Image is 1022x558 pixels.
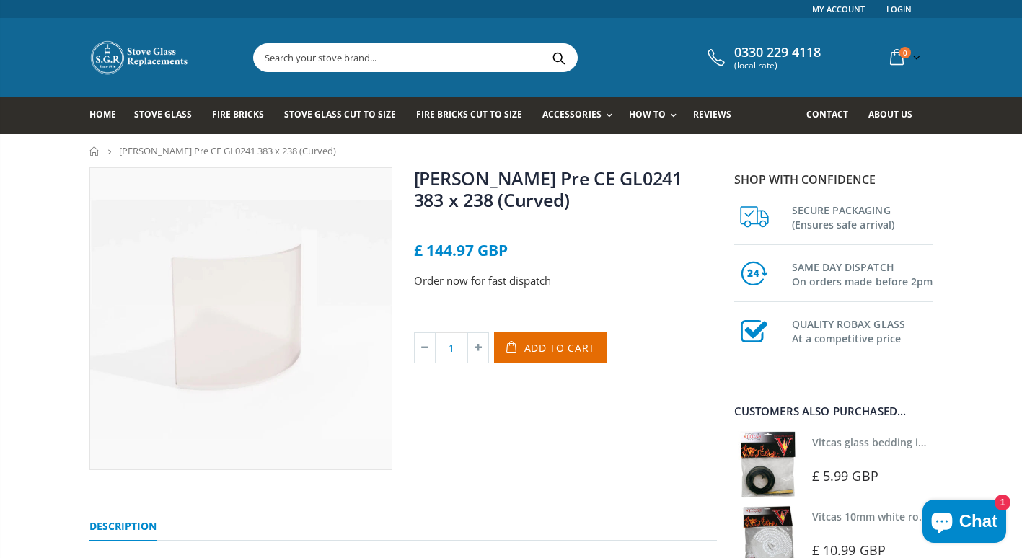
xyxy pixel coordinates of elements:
[134,97,203,134] a: Stove Glass
[89,513,157,541] a: Description
[792,257,933,289] h3: SAME DAY DISPATCH On orders made before 2pm
[89,146,100,156] a: Home
[693,97,742,134] a: Reviews
[629,108,666,120] span: How To
[416,97,533,134] a: Fire Bricks Cut To Size
[414,166,682,212] a: [PERSON_NAME] Pre CE GL0241 383 x 238 (Curved)
[212,97,275,134] a: Fire Bricks
[524,341,596,355] span: Add to Cart
[89,40,190,76] img: Stove Glass Replacement
[734,431,801,498] img: Vitcas stove glass bedding in tape
[284,108,396,120] span: Stove Glass Cut To Size
[89,108,116,120] span: Home
[868,97,923,134] a: About us
[792,314,933,346] h3: QUALITY ROBAX GLASS At a competitive price
[792,200,933,232] h3: SECURE PACKAGING (Ensures safe arrival)
[212,108,264,120] span: Fire Bricks
[918,500,1010,546] inbox-online-store-chat: Shopify online store chat
[734,406,933,417] div: Customers also purchased...
[494,332,607,363] button: Add to Cart
[134,108,192,120] span: Stove Glass
[416,108,522,120] span: Fire Bricks Cut To Size
[884,43,923,71] a: 0
[543,44,576,71] button: Search
[629,97,684,134] a: How To
[90,168,392,469] img: widecurvedstoveglass_4257f255-ddb4-4b0d-a574-3718ce313f5b_800x_crop_center.webp
[806,108,848,120] span: Contact
[734,171,933,188] p: Shop with confidence
[254,44,739,71] input: Search your stove brand...
[812,467,878,484] span: £ 5.99 GBP
[899,47,911,58] span: 0
[542,108,601,120] span: Accessories
[704,45,821,71] a: 0330 229 4118 (local rate)
[89,97,127,134] a: Home
[734,61,821,71] span: (local rate)
[542,97,619,134] a: Accessories
[734,45,821,61] span: 0330 229 4118
[414,273,717,289] p: Order now for fast dispatch
[693,108,731,120] span: Reviews
[868,108,912,120] span: About us
[806,97,859,134] a: Contact
[119,144,336,157] span: [PERSON_NAME] Pre CE GL0241 383 x 238 (Curved)
[284,97,407,134] a: Stove Glass Cut To Size
[414,240,508,260] span: £ 144.97 GBP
